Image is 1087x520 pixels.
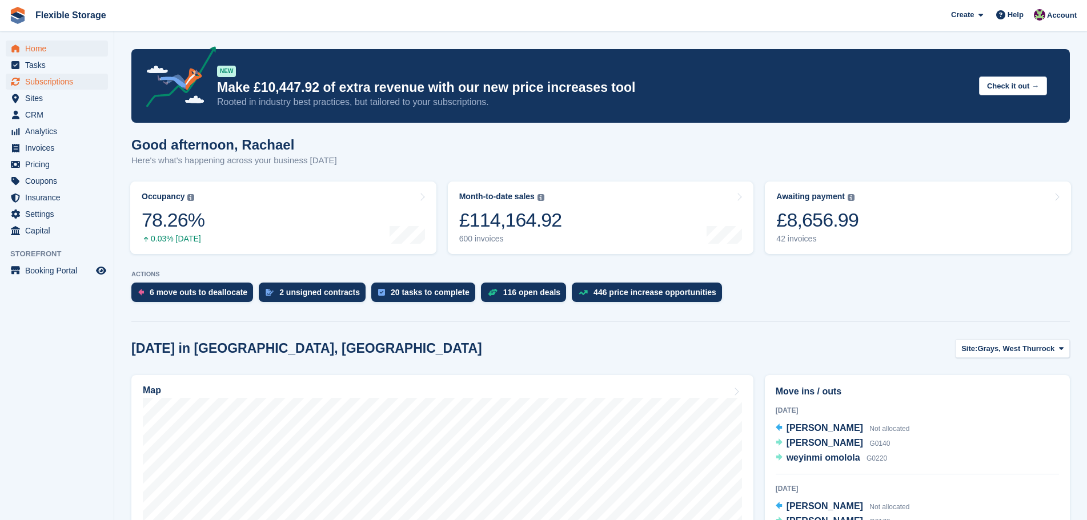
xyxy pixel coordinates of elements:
[6,190,108,205] a: menu
[25,263,94,279] span: Booking Portal
[572,283,728,308] a: 446 price increase opportunities
[1008,9,1024,21] span: Help
[1034,9,1045,21] img: Rachael Fisher
[776,499,910,514] a: [PERSON_NAME] Not allocated
[459,192,535,201] div: Month-to-date sales
[217,79,970,96] p: Make £10,447.92 of extra revenue with our new price increases tool
[9,7,26,24] img: stora-icon-8386f47178a22dfd0bd8f6a31ec36ba5ce8667c1dd55bd0f319d3a0aa187defe.svg
[143,385,161,396] h2: Map
[10,248,114,260] span: Storefront
[217,96,970,108] p: Rooted in industry best practices, but tailored to your subscriptions.
[538,194,544,201] img: icon-info-grey-7440780725fd019a000dd9b08b2336e03edf1995a4989e88bcd33f0948082b44.svg
[25,107,94,123] span: CRM
[776,208,859,232] div: £8,656.99
[961,343,977,354] span: Site:
[951,9,974,21] span: Create
[25,57,94,73] span: Tasks
[6,74,108,90] a: menu
[187,194,194,201] img: icon-info-grey-7440780725fd019a000dd9b08b2336e03edf1995a4989e88bcd33f0948082b44.svg
[378,289,385,296] img: task-75834270c22a3079a89374b754ae025e5fb1db73e45f91037f5363f120a921f8.svg
[131,154,337,167] p: Here's what's happening across your business [DATE]
[25,140,94,156] span: Invoices
[776,192,845,201] div: Awaiting payment
[503,288,560,297] div: 116 open deals
[25,190,94,205] span: Insurance
[488,288,498,296] img: deal-1b604bf984904fb50ccaf53a9ad4b4a5d6e5aea283cecdc64d6e3604feb123c2.svg
[979,76,1047,95] button: Check it out →
[593,288,716,297] div: 446 price increase opportunities
[6,156,108,172] a: menu
[6,57,108,73] a: menu
[787,438,863,448] span: [PERSON_NAME]
[776,483,1059,494] div: [DATE]
[6,90,108,106] a: menu
[787,423,863,433] span: [PERSON_NAME]
[776,405,1059,416] div: [DATE]
[371,283,481,308] a: 20 tasks to complete
[6,123,108,139] a: menu
[131,271,1070,278] p: ACTIONS
[1047,10,1077,21] span: Account
[6,107,108,123] a: menu
[765,182,1071,254] a: Awaiting payment £8,656.99 42 invoices
[869,425,909,433] span: Not allocated
[776,451,887,466] a: weyinmi omolola G0220
[25,74,94,90] span: Subscriptions
[259,283,371,308] a: 2 unsigned contracts
[25,173,94,189] span: Coupons
[776,234,859,244] div: 42 invoices
[25,123,94,139] span: Analytics
[459,208,562,232] div: £114,164.92
[25,156,94,172] span: Pricing
[25,41,94,57] span: Home
[776,436,891,451] a: [PERSON_NAME] G0140
[94,264,108,277] a: Preview store
[131,137,337,152] h1: Good afternoon, Rachael
[6,173,108,189] a: menu
[131,341,482,356] h2: [DATE] in [GEOGRAPHIC_DATA], [GEOGRAPHIC_DATA]
[31,6,111,25] a: Flexible Storage
[6,140,108,156] a: menu
[776,385,1059,398] h2: Move ins / outs
[130,182,436,254] a: Occupancy 78.26% 0.03% [DATE]
[977,343,1054,354] span: Grays, West Thurrock
[448,182,754,254] a: Month-to-date sales £114,164.92 600 invoices
[137,46,216,111] img: price-adjustments-announcement-icon-8257ccfd72463d97f412b2fc003d46551f7dbcb40ab6d574587a9cd5c0d94...
[266,289,274,296] img: contract_signature_icon-13c848040528278c33f63329250d36e43548de30e8caae1d1a13099fd9432cc5.svg
[142,234,204,244] div: 0.03% [DATE]
[6,41,108,57] a: menu
[787,501,863,511] span: [PERSON_NAME]
[6,206,108,222] a: menu
[25,90,94,106] span: Sites
[6,223,108,239] a: menu
[150,288,247,297] div: 6 move outs to deallocate
[279,288,360,297] div: 2 unsigned contracts
[138,289,144,296] img: move_outs_to_deallocate_icon-f764333ba52eb49d3ac5e1228854f67142a1ed5810a6f6cc68b1a99e826820c5.svg
[25,206,94,222] span: Settings
[787,453,860,462] span: weyinmi omolola
[776,421,910,436] a: [PERSON_NAME] Not allocated
[579,290,588,295] img: price_increase_opportunities-93ffe204e8149a01c8c9dc8f82e8f89637d9d84a8eef4429ea346261dce0b2c0.svg
[459,234,562,244] div: 600 invoices
[481,283,572,308] a: 116 open deals
[142,208,204,232] div: 78.26%
[25,223,94,239] span: Capital
[391,288,470,297] div: 20 tasks to complete
[955,339,1070,358] button: Site: Grays, West Thurrock
[131,283,259,308] a: 6 move outs to deallocate
[217,66,236,77] div: NEW
[142,192,184,201] div: Occupancy
[867,454,887,462] span: G0220
[6,263,108,279] a: menu
[869,440,890,448] span: G0140
[848,194,855,201] img: icon-info-grey-7440780725fd019a000dd9b08b2336e03edf1995a4989e88bcd33f0948082b44.svg
[869,503,909,511] span: Not allocated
